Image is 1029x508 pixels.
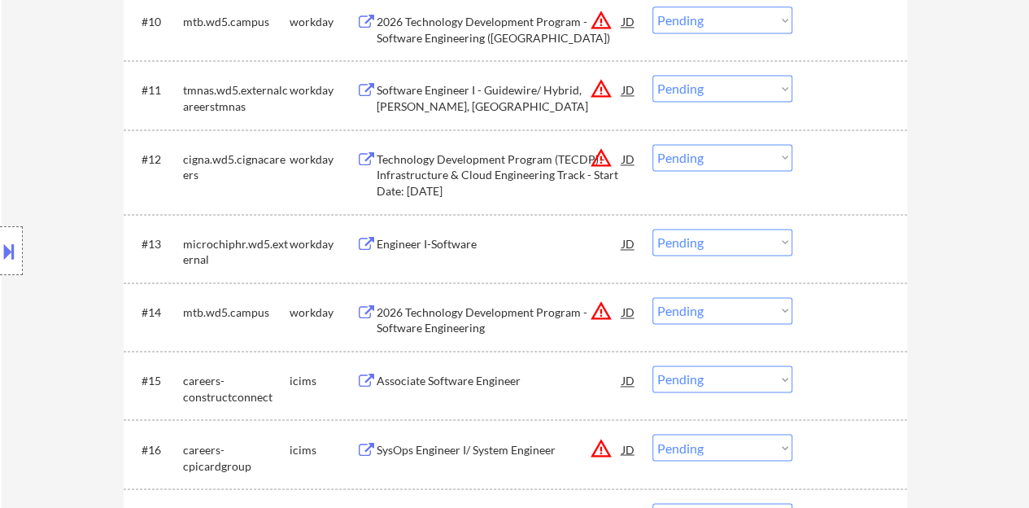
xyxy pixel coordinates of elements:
[590,77,613,100] button: warning_amber
[377,236,622,252] div: Engineer I-Software
[377,82,622,114] div: Software Engineer I - Guidewire/ Hybrid, [PERSON_NAME], [GEOGRAPHIC_DATA]
[290,304,356,321] div: workday
[377,304,622,336] div: 2026 Technology Development Program - Software Engineering
[621,366,637,395] div: JD
[183,441,290,473] div: careers-cpicardgroup
[621,7,637,36] div: JD
[590,147,613,169] button: warning_amber
[290,441,356,458] div: icims
[621,229,637,258] div: JD
[290,373,356,389] div: icims
[290,151,356,168] div: workday
[183,82,290,114] div: tmnas.wd5.externalcareerstmnas
[142,82,170,99] div: #11
[290,14,356,30] div: workday
[590,9,613,32] button: warning_amber
[377,151,622,199] div: Technology Development Program (TECDP) - Infrastructure & Cloud Engineering Track - Start Date: [...
[621,434,637,463] div: JD
[590,300,613,322] button: warning_amber
[142,14,170,30] div: #10
[377,14,622,46] div: 2026 Technology Development Program - Software Engineering ([GEOGRAPHIC_DATA])
[621,75,637,104] div: JD
[590,436,613,459] button: warning_amber
[290,236,356,252] div: workday
[183,14,290,30] div: mtb.wd5.campus
[621,144,637,173] div: JD
[621,297,637,326] div: JD
[377,441,622,458] div: SysOps Engineer I/ System Engineer
[290,82,356,99] div: workday
[377,373,622,389] div: Associate Software Engineer
[142,441,170,458] div: #16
